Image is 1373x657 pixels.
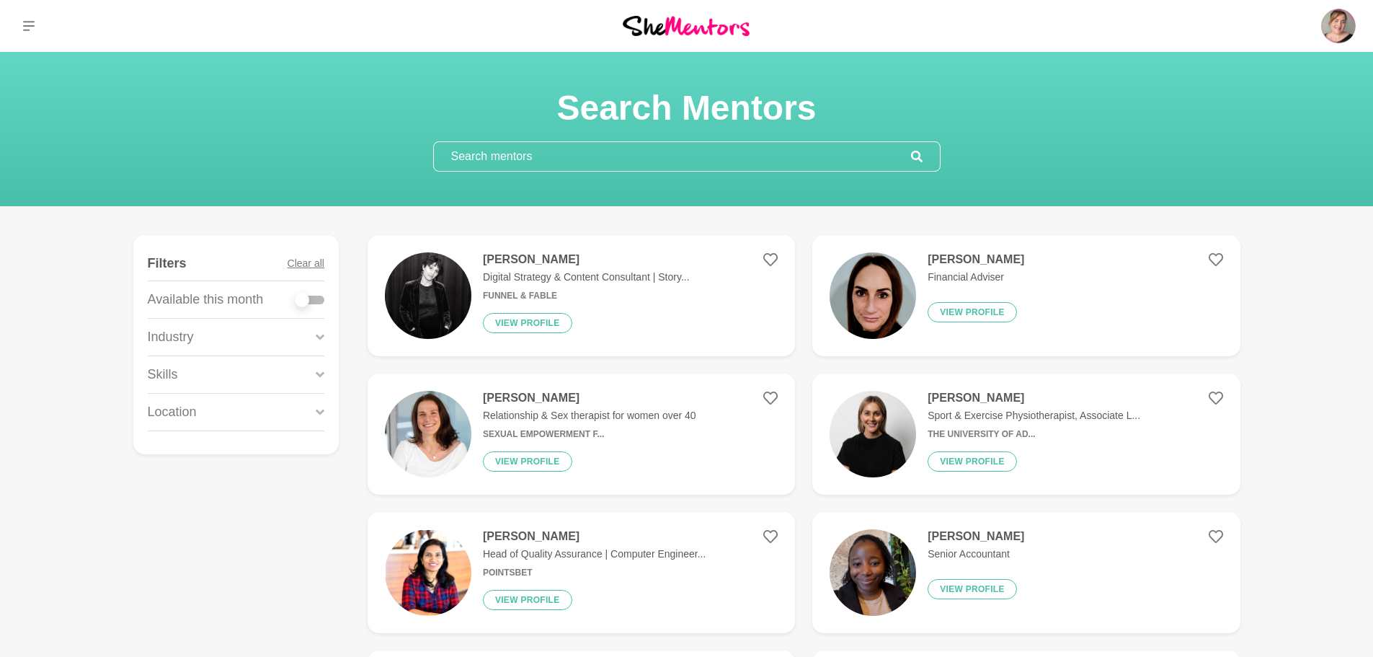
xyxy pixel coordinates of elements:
h4: [PERSON_NAME] [928,252,1024,267]
p: Financial Adviser [928,270,1024,285]
a: [PERSON_NAME]Senior AccountantView profile [812,512,1240,633]
p: Industry [148,327,194,347]
h6: Funnel & Fable [483,291,690,301]
a: [PERSON_NAME]Sport & Exercise Physiotherapist, Associate L...The University of Ad...View profile [812,374,1240,495]
button: View profile [483,451,572,472]
p: Head of Quality Assurance | Computer Engineer... [483,547,706,562]
h6: The University of Ad... [928,429,1140,440]
button: View profile [483,590,572,610]
h4: [PERSON_NAME] [483,529,706,544]
img: 523c368aa158c4209afe732df04685bb05a795a5-1125x1128.jpg [830,391,916,477]
img: 59f335efb65c6b3f8f0c6c54719329a70c1332df-242x243.png [385,529,471,616]
h4: [PERSON_NAME] [928,391,1140,405]
button: View profile [928,451,1017,472]
a: [PERSON_NAME]Head of Quality Assurance | Computer Engineer...PointsBetView profile [368,512,795,633]
h6: PointsBet [483,568,706,578]
button: View profile [928,302,1017,322]
p: Location [148,402,197,422]
img: 54410d91cae438123b608ef54d3da42d18b8f0e6-2316x3088.jpg [830,529,916,616]
button: View profile [483,313,572,333]
p: Senior Accountant [928,547,1024,562]
button: View profile [928,579,1017,599]
img: 2462cd17f0db61ae0eaf7f297afa55aeb6b07152-1255x1348.jpg [830,252,916,339]
h4: [PERSON_NAME] [483,391,696,405]
p: Skills [148,365,178,384]
p: Available this month [148,290,264,309]
h1: Search Mentors [433,87,941,130]
a: [PERSON_NAME]Relationship & Sex therapist for women over 40Sexual Empowerment f...View profile [368,374,795,495]
img: d6e4e6fb47c6b0833f5b2b80120bcf2f287bc3aa-2570x2447.jpg [385,391,471,477]
input: Search mentors [434,142,911,171]
img: She Mentors Logo [623,16,750,35]
a: [PERSON_NAME]Digital Strategy & Content Consultant | Story...Funnel & FableView profile [368,235,795,356]
img: Ruth Slade [1321,9,1356,43]
p: Sport & Exercise Physiotherapist, Associate L... [928,408,1140,423]
img: 1044fa7e6122d2a8171cf257dcb819e56f039831-1170x656.jpg [385,252,471,339]
a: [PERSON_NAME]Financial AdviserView profile [812,235,1240,356]
p: Digital Strategy & Content Consultant | Story... [483,270,690,285]
p: Relationship & Sex therapist for women over 40 [483,408,696,423]
h4: Filters [148,255,187,272]
h4: [PERSON_NAME] [483,252,690,267]
button: Clear all [288,247,324,281]
h4: [PERSON_NAME] [928,529,1024,544]
h6: Sexual Empowerment f... [483,429,696,440]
